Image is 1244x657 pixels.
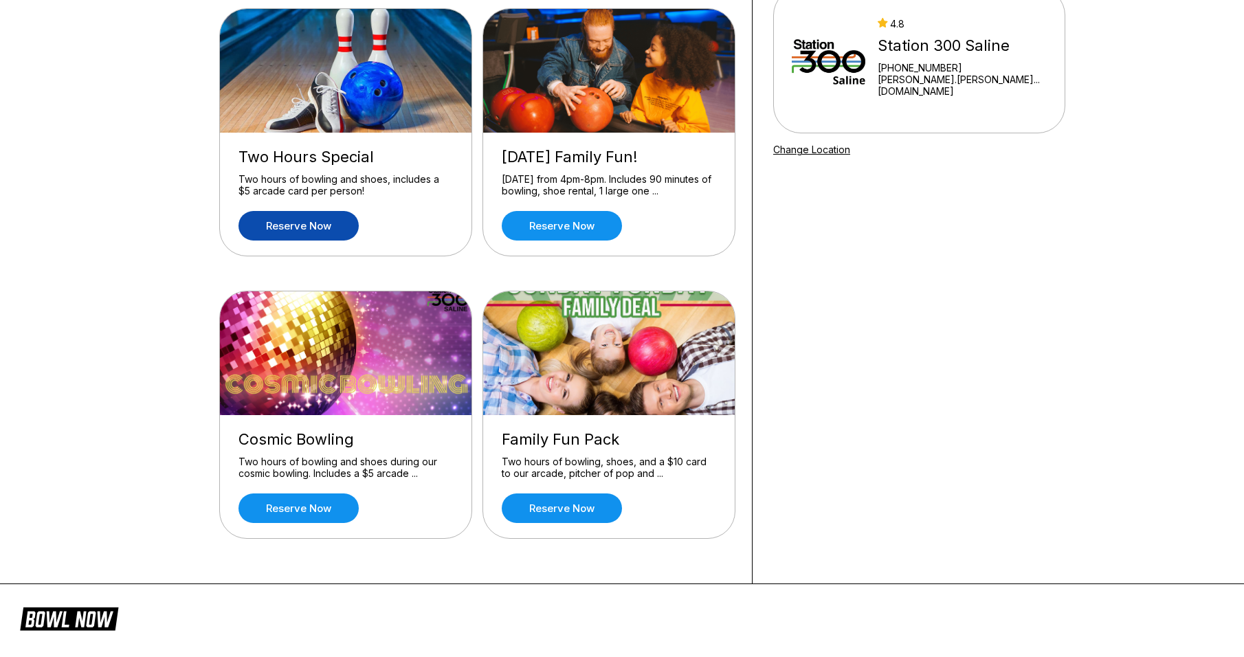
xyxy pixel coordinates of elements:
[773,144,850,155] a: Change Location
[483,291,736,415] img: Family Fun Pack
[502,456,716,480] div: Two hours of bowling, shoes, and a $10 card to our arcade, pitcher of pop and ...
[238,493,359,523] a: Reserve now
[220,291,473,415] img: Cosmic Bowling
[238,148,453,166] div: Two Hours Special
[502,173,716,197] div: [DATE] from 4pm-8pm. Includes 90 minutes of bowling, shoe rental, 1 large one ...
[238,211,359,241] a: Reserve now
[878,18,1047,30] div: 4.8
[502,211,622,241] a: Reserve now
[878,62,1047,74] div: [PHONE_NUMBER]
[502,148,716,166] div: [DATE] Family Fun!
[502,430,716,449] div: Family Fun Pack
[238,430,453,449] div: Cosmic Bowling
[878,74,1047,97] a: [PERSON_NAME].[PERSON_NAME]...[DOMAIN_NAME]
[238,456,453,480] div: Two hours of bowling and shoes during our cosmic bowling. Includes a $5 arcade ...
[878,36,1047,55] div: Station 300 Saline
[792,9,865,112] img: Station 300 Saline
[502,493,622,523] a: Reserve now
[238,173,453,197] div: Two hours of bowling and shoes, includes a $5 arcade card per person!
[483,9,736,133] img: Friday Family Fun!
[220,9,473,133] img: Two Hours Special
